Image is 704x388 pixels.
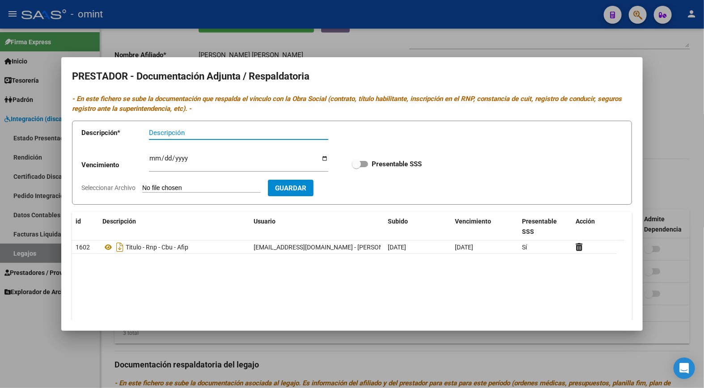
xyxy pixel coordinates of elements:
[102,218,136,225] span: Descripción
[275,184,306,192] span: Guardar
[72,95,622,113] i: - En este fichero se sube la documentación que respalda el vínculo con la Obra Social (contrato, ...
[254,244,405,251] span: [EMAIL_ADDRESS][DOMAIN_NAME] - [PERSON_NAME]
[388,244,406,251] span: [DATE]
[572,212,617,241] datatable-header-cell: Acción
[81,160,149,170] p: Vencimiento
[81,128,149,138] p: Descripción
[99,212,250,241] datatable-header-cell: Descripción
[455,244,473,251] span: [DATE]
[518,212,572,241] datatable-header-cell: Presentable SSS
[76,244,90,251] span: 1602
[76,218,81,225] span: id
[250,212,384,241] datatable-header-cell: Usuario
[372,160,422,168] strong: Presentable SSS
[451,212,518,241] datatable-header-cell: Vencimiento
[72,68,632,85] h2: PRESTADOR - Documentación Adjunta / Respaldatoria
[522,218,557,235] span: Presentable SSS
[455,218,491,225] span: Vencimiento
[268,180,314,196] button: Guardar
[576,218,595,225] span: Acción
[114,240,126,254] i: Descargar documento
[674,358,695,379] div: Open Intercom Messenger
[522,244,527,251] span: Sí
[126,244,188,251] span: Titulo - Rnp - Cbu - Afip
[254,218,276,225] span: Usuario
[384,212,451,241] datatable-header-cell: Subido
[72,212,99,241] datatable-header-cell: id
[81,184,136,191] span: Seleccionar Archivo
[388,218,408,225] span: Subido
